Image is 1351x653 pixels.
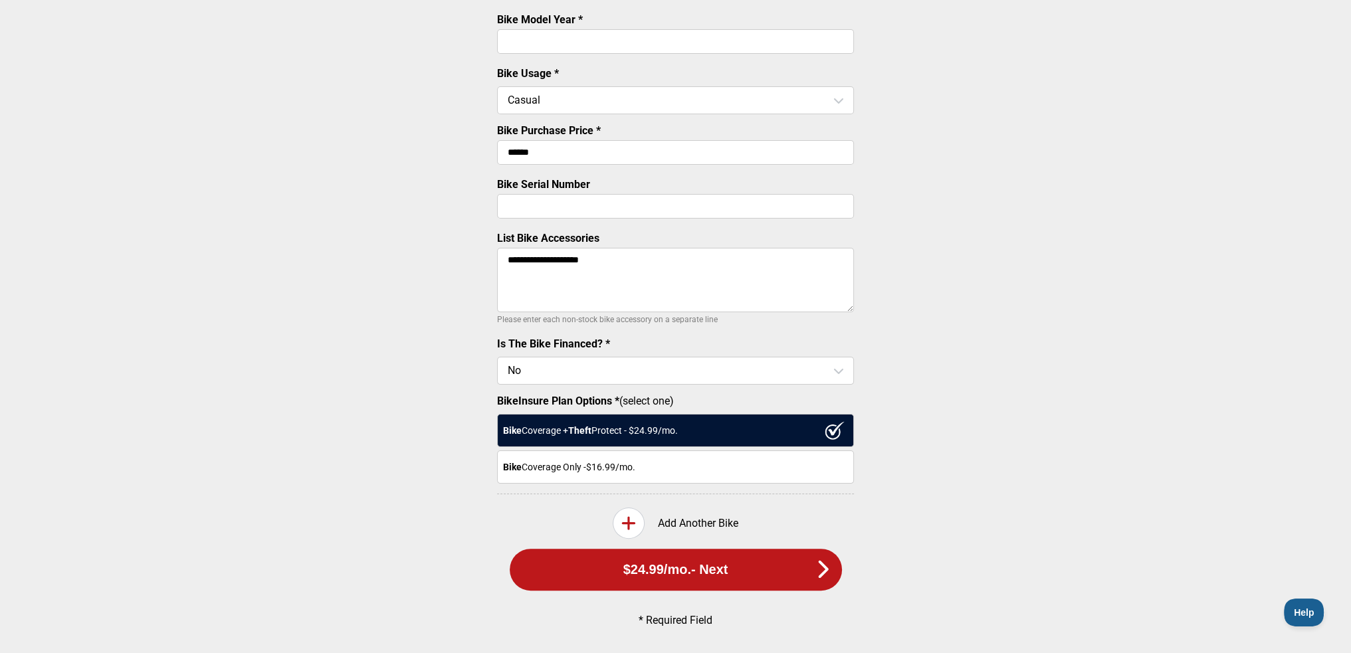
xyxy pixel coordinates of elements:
[497,337,610,350] label: Is The Bike Financed? *
[497,13,583,26] label: Bike Model Year *
[510,549,842,591] button: $24.99/mo.- Next
[497,178,590,191] label: Bike Serial Number
[1284,599,1324,626] iframe: Toggle Customer Support
[497,67,559,80] label: Bike Usage *
[497,395,619,407] strong: BikeInsure Plan Options *
[497,508,854,539] div: Add Another Bike
[497,232,599,244] label: List Bike Accessories
[497,124,601,137] label: Bike Purchase Price *
[503,425,522,436] strong: Bike
[664,562,691,577] span: /mo.
[497,312,854,327] p: Please enter each non-stock bike accessory on a separate line
[497,450,854,484] div: Coverage Only - $16.99 /mo.
[503,462,522,472] strong: Bike
[497,414,854,447] div: Coverage + Protect - $ 24.99 /mo.
[520,614,832,626] p: * Required Field
[497,395,854,407] label: (select one)
[568,425,591,436] strong: Theft
[825,421,845,440] img: ux1sgP1Haf775SAghJI38DyDlYP+32lKFAAAAAElFTkSuQmCC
